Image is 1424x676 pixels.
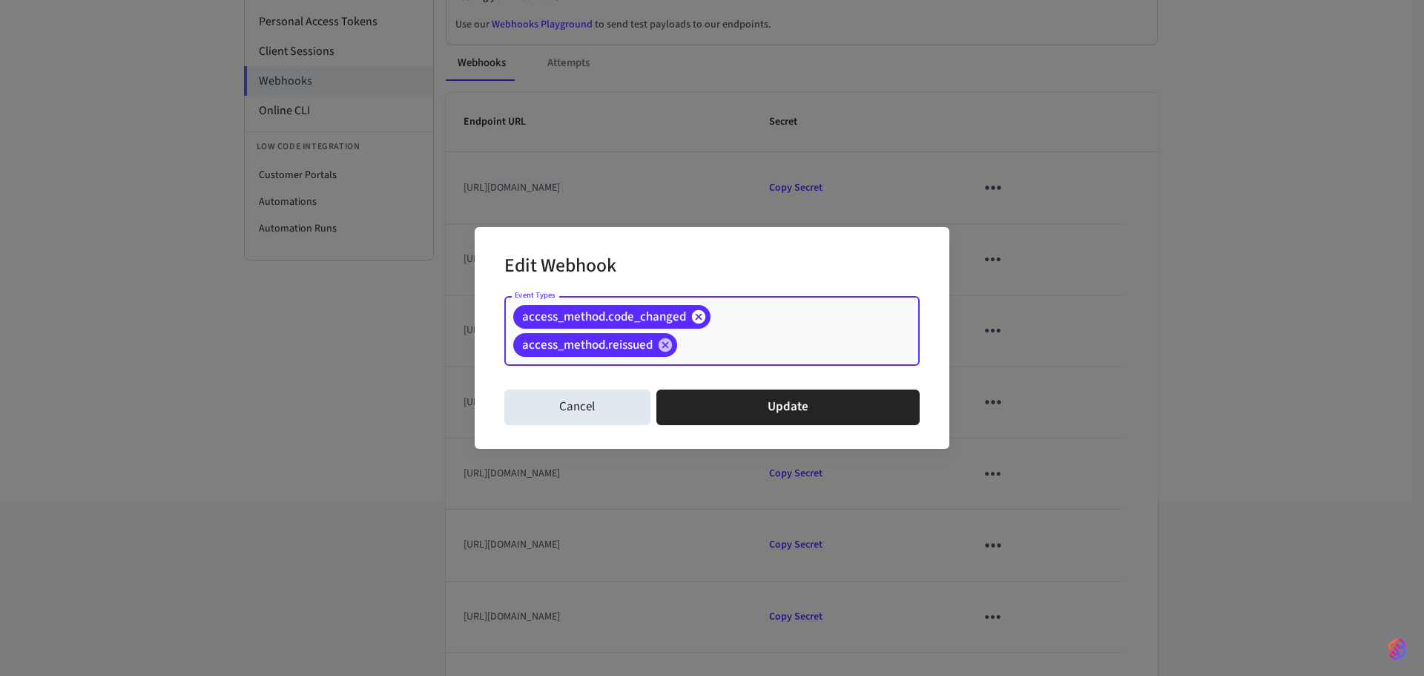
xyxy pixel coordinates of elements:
[515,289,556,301] label: Event Types
[504,390,650,425] button: Cancel
[513,305,711,329] div: access_method.code_changed
[513,333,677,357] div: access_method.reissued
[513,338,662,352] span: access_method.reissued
[513,309,695,324] span: access_method.code_changed
[1388,637,1406,661] img: SeamLogoGradient.69752ec5.svg
[504,245,616,290] h2: Edit Webhook
[656,390,920,425] button: Update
